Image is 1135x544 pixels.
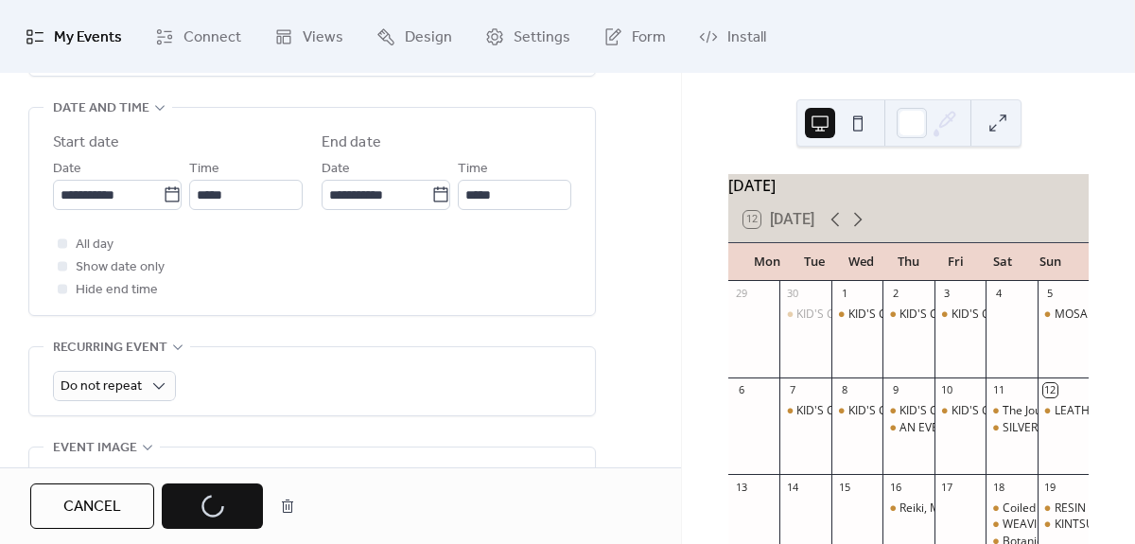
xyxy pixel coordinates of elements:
span: Date and time [53,97,149,120]
div: KID'S CLUB SCHOOL HOLIDAY WORKSHOPS [934,307,986,323]
a: Views [260,8,358,65]
div: KID'S CLUB SCHOOL HOLIDAY WORKSHOPS [882,403,934,419]
div: 3 [940,287,954,301]
div: Mon [743,243,791,281]
div: KID'S CLUB SCHOOL HOLIDAY WORKSHOPS [934,403,986,419]
div: 9 [888,383,902,397]
span: Date [322,158,350,181]
div: Sun [1026,243,1074,281]
span: Hide end time [76,279,158,302]
div: End date [322,132,381,154]
div: WEAVING WORKSHOP [1003,517,1119,533]
div: 17 [940,480,954,494]
div: WEAVING WORKSHOP [986,517,1037,533]
a: My Events [11,8,136,65]
span: Show date only [76,256,165,279]
span: All day [76,234,113,256]
div: AN EVENING OF INTUITIVE ARTS & THE SPIRIT WORLD with Christine Morgan [882,420,934,436]
div: KINTSUGI WORKSHOP [1038,517,1089,533]
div: 6 [734,383,748,397]
span: Settings [514,23,570,52]
div: 15 [837,480,851,494]
div: SILVER RING CARVING WORKSHOP [986,420,1037,436]
div: Fri [932,243,979,281]
div: KID'S CLUB SCHOOL HOLIDAY WORKSHOPS [779,403,830,419]
div: Wed [838,243,885,281]
span: Design [405,23,452,52]
a: Install [685,8,780,65]
a: Design [362,8,466,65]
div: 7 [785,383,799,397]
div: 19 [1043,480,1057,494]
span: Recurring event [53,337,167,360]
a: Settings [471,8,585,65]
div: Thu [885,243,933,281]
div: KID'S CLUB SCHOOL HOLIDAY WORKSHOPS [882,307,934,323]
div: 13 [734,480,748,494]
div: 12 [1043,383,1057,397]
div: 18 [991,480,1005,494]
div: 8 [837,383,851,397]
div: LEATHER JOURNAL WORKSHOP [1038,403,1089,419]
span: Time [458,158,488,181]
button: Cancel [30,483,154,529]
div: 4 [991,287,1005,301]
span: Form [632,23,666,52]
div: Reiki, Manifestation & Vision Boarding [882,500,934,517]
span: Time [189,158,219,181]
div: Coiled Basketry Workshop [986,500,1037,517]
div: Sat [979,243,1026,281]
div: The Journey of Psychic & Mediumship Abilities - Session 2 [986,403,1037,419]
a: Connect [141,8,255,65]
div: 1 [837,287,851,301]
div: 5 [1043,287,1057,301]
span: Do not repeat [61,374,142,399]
div: RESIN WALL ART or TRAYS WORKSHOP [1038,500,1089,517]
div: KID'S CLUB SCHOOL HOLIDAY WORKSHOPS [796,403,1027,419]
div: 29 [734,287,748,301]
div: KID'S CLUB SCHOOL HOLIDAY WORKSHOPS [848,403,1079,419]
span: Views [303,23,343,52]
span: Event image [53,437,137,460]
div: 2 [888,287,902,301]
div: MOSAIC ART FOR BEGINNERS WORKSHOP [1038,307,1089,323]
div: 10 [940,383,954,397]
div: [DATE] [728,174,1089,197]
span: Connect [183,23,241,52]
div: KID'S CLUB SCHOOL HOLIDAY WORKSHOPS [899,403,1130,419]
span: Date [53,158,81,181]
div: KID'S CLUB SCHOOL HOLIDAY WORKSHOPS [796,307,1027,323]
div: KID'S CLUB SCHOOL HOLIDAY WORKSHOPS [779,307,830,323]
div: Reiki, Manifestation & Vision Boarding [899,500,1099,517]
div: Tue [791,243,838,281]
div: KID'S CLUB SCHOOL HOLIDAY WORKSHOPS [848,307,1079,323]
a: Form [589,8,680,65]
div: 14 [785,480,799,494]
div: KID'S CLUB SCHOOL HOLIDAY WORKSHOPS [831,403,882,419]
div: 16 [888,480,902,494]
span: My Events [54,23,122,52]
div: 30 [785,287,799,301]
span: Cancel [63,496,121,518]
div: KID'S CLUB SCHOOL HOLIDAY WORKSHOPS [831,307,882,323]
div: KID'S CLUB SCHOOL HOLIDAY WORKSHOPS [899,307,1130,323]
span: Install [727,23,766,52]
div: Start date [53,132,119,154]
div: 11 [991,383,1005,397]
